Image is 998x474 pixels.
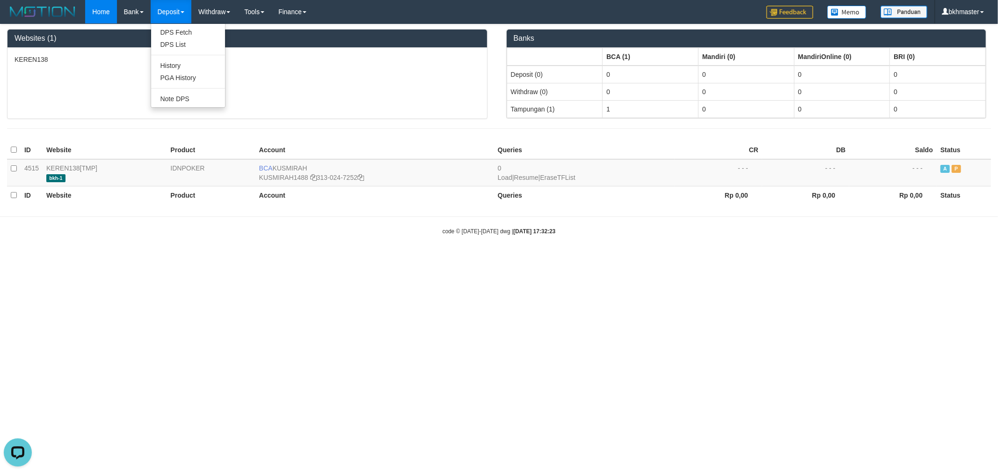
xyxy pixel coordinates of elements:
button: Open LiveChat chat widget [4,4,32,32]
a: History [151,59,225,72]
th: Rp 0,00 [762,186,850,204]
td: Tampungan (1) [507,100,603,118]
td: Deposit (0) [507,66,603,83]
th: ID [21,186,43,204]
td: 0 [890,100,986,118]
th: Rp 0,00 [849,186,937,204]
span: Active [940,165,950,173]
td: 0 [698,66,794,83]
th: Group: activate to sort column ascending [603,48,699,66]
th: Group: activate to sort column ascending [794,48,890,66]
th: Product [167,141,255,159]
td: 0 [794,100,890,118]
td: - - - [675,159,762,186]
th: CR [675,141,762,159]
th: DB [762,141,850,159]
td: [TMP] [43,159,167,186]
th: Queries [494,186,675,204]
th: Product [167,186,255,204]
th: Account [255,186,494,204]
td: KUSMIRAH 313-024-7252 [255,159,494,186]
h3: Banks [514,34,979,43]
img: MOTION_logo.png [7,5,78,19]
a: DPS List [151,38,225,51]
td: - - - [762,159,850,186]
a: Resume [514,174,539,181]
img: panduan.png [881,6,927,18]
td: - - - [849,159,937,186]
a: KEREN138 [46,164,80,172]
td: 0 [603,83,699,100]
img: Button%20Memo.svg [827,6,867,19]
strong: [DATE] 17:32:23 [513,228,555,235]
th: Saldo [849,141,937,159]
td: 0 [603,66,699,83]
a: Load [498,174,512,181]
td: 0 [698,83,794,100]
span: | | [498,164,575,181]
th: ID [21,141,43,159]
p: KEREN138 [15,55,480,64]
img: Feedback.jpg [766,6,813,19]
td: 0 [698,100,794,118]
a: Copy KUSMIRAH1488 to clipboard [310,174,317,181]
th: Queries [494,141,675,159]
span: BCA [259,164,273,172]
small: code © [DATE]-[DATE] dwg | [443,228,556,235]
th: Status [937,186,991,204]
span: Paused [952,165,961,173]
th: Website [43,186,167,204]
td: 1 [603,100,699,118]
th: Account [255,141,494,159]
a: Note DPS [151,93,225,105]
a: EraseTFList [540,174,575,181]
th: Group: activate to sort column ascending [890,48,986,66]
th: Website [43,141,167,159]
td: 0 [794,66,890,83]
span: 0 [498,164,502,172]
th: Group: activate to sort column ascending [698,48,794,66]
th: Rp 0,00 [675,186,762,204]
a: PGA History [151,72,225,84]
h3: Websites (1) [15,34,480,43]
td: 0 [890,83,986,100]
span: bkh-1 [46,174,66,182]
th: Status [937,141,991,159]
td: Withdraw (0) [507,83,603,100]
td: 0 [890,66,986,83]
td: IDNPOKER [167,159,255,186]
th: Group: activate to sort column ascending [507,48,603,66]
a: Copy 3130247252 to clipboard [357,174,364,181]
td: 4515 [21,159,43,186]
td: 0 [794,83,890,100]
a: KUSMIRAH1488 [259,174,308,181]
a: DPS Fetch [151,26,225,38]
